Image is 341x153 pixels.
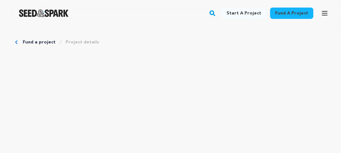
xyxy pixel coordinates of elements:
[19,9,68,17] img: Seed&Spark Logo Dark Mode
[15,39,326,45] div: Breadcrumb
[19,9,68,17] a: Seed&Spark Homepage
[23,39,56,45] a: Fund a project
[270,8,313,19] a: Fund a project
[221,8,266,19] a: Start a project
[66,39,99,45] a: Project details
